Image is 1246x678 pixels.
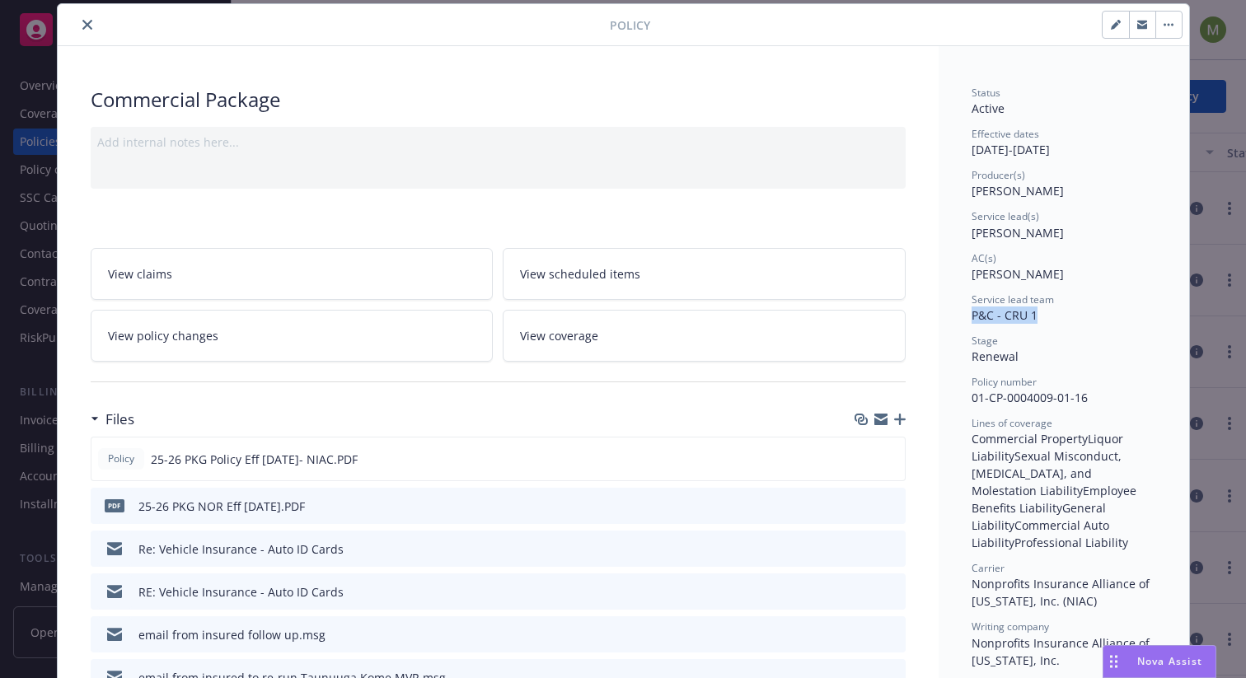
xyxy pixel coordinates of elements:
button: preview file [884,498,899,515]
span: Active [972,101,1005,116]
span: [PERSON_NAME] [972,225,1064,241]
span: Commercial Auto Liability [972,517,1112,550]
span: Renewal [972,348,1019,364]
span: General Liability [972,500,1109,533]
span: Nonprofits Insurance Alliance of [US_STATE], Inc. (NIAC) [972,576,1153,609]
button: download file [858,540,871,558]
span: Policy [105,451,138,466]
button: download file [857,451,870,468]
a: View policy changes [91,310,494,362]
span: Service lead(s) [972,209,1039,223]
span: Status [972,86,1000,100]
span: Stage [972,334,998,348]
button: download file [858,626,871,643]
div: [DATE] - [DATE] [972,127,1156,158]
div: email from insured follow up.msg [138,626,326,643]
div: RE: Vehicle Insurance - Auto ID Cards [138,583,344,601]
button: preview file [884,540,899,558]
span: Carrier [972,561,1005,575]
span: Service lead team [972,292,1054,306]
span: Professional Liability [1014,535,1128,550]
span: View policy changes [108,327,218,344]
div: 25-26 PKG NOR Eff [DATE].PDF [138,498,305,515]
span: Policy number [972,375,1037,389]
a: View coverage [503,310,906,362]
span: [PERSON_NAME] [972,266,1064,282]
button: preview file [884,583,899,601]
button: download file [858,498,871,515]
button: preview file [884,626,899,643]
button: Nova Assist [1103,645,1216,678]
span: Writing company [972,620,1049,634]
span: Commercial Property [972,431,1088,447]
span: 01-CP-0004009-01-16 [972,390,1088,405]
div: Drag to move [1103,646,1124,677]
span: [PERSON_NAME] [972,183,1064,199]
button: close [77,15,97,35]
span: Sexual Misconduct, [MEDICAL_DATA], and Molestation Liability [972,448,1125,498]
span: Employee Benefits Liability [972,483,1140,516]
span: Policy [610,16,650,34]
span: View claims [108,265,172,283]
span: Producer(s) [972,168,1025,182]
span: View scheduled items [520,265,640,283]
span: PDF [105,499,124,512]
span: View coverage [520,327,598,344]
span: Effective dates [972,127,1039,141]
div: Commercial Package [91,86,906,114]
button: preview file [883,451,898,468]
span: 25-26 PKG Policy Eff [DATE]- NIAC.PDF [151,451,358,468]
span: Nonprofits Insurance Alliance of [US_STATE], Inc. [972,635,1153,668]
span: P&C - CRU 1 [972,307,1038,323]
button: download file [858,583,871,601]
div: Files [91,409,134,430]
div: Re: Vehicle Insurance - Auto ID Cards [138,540,344,558]
span: AC(s) [972,251,996,265]
h3: Files [105,409,134,430]
div: Add internal notes here... [97,133,899,151]
a: View claims [91,248,494,300]
span: Liquor Liability [972,431,1127,464]
span: Lines of coverage [972,416,1052,430]
a: View scheduled items [503,248,906,300]
span: Nova Assist [1137,654,1202,668]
